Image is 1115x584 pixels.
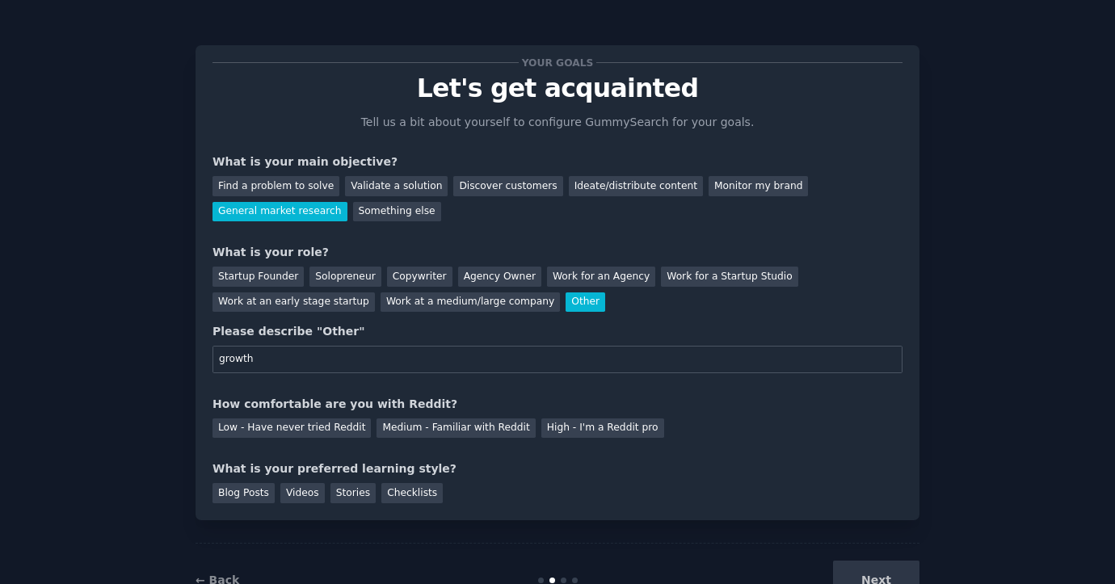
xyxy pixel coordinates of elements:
[212,323,903,340] div: Please describe "Other"
[661,267,797,287] div: Work for a Startup Studio
[709,176,808,196] div: Monitor my brand
[309,267,381,287] div: Solopreneur
[212,346,903,373] input: Your role
[212,176,339,196] div: Find a problem to solve
[547,267,655,287] div: Work for an Agency
[212,74,903,103] p: Let's get acquainted
[212,292,375,313] div: Work at an early stage startup
[330,483,376,503] div: Stories
[212,418,371,439] div: Low - Have never tried Reddit
[212,267,304,287] div: Startup Founder
[212,396,903,413] div: How comfortable are you with Reddit?
[353,202,441,222] div: Something else
[212,244,903,261] div: What is your role?
[345,176,448,196] div: Validate a solution
[212,202,347,222] div: General market research
[566,292,605,313] div: Other
[212,483,275,503] div: Blog Posts
[381,483,443,503] div: Checklists
[354,114,761,131] p: Tell us a bit about yourself to configure GummySearch for your goals.
[569,176,703,196] div: Ideate/distribute content
[212,153,903,170] div: What is your main objective?
[458,267,541,287] div: Agency Owner
[453,176,562,196] div: Discover customers
[280,483,325,503] div: Videos
[519,54,596,71] span: Your goals
[381,292,560,313] div: Work at a medium/large company
[377,418,535,439] div: Medium - Familiar with Reddit
[387,267,452,287] div: Copywriter
[212,460,903,477] div: What is your preferred learning style?
[541,418,664,439] div: High - I'm a Reddit pro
